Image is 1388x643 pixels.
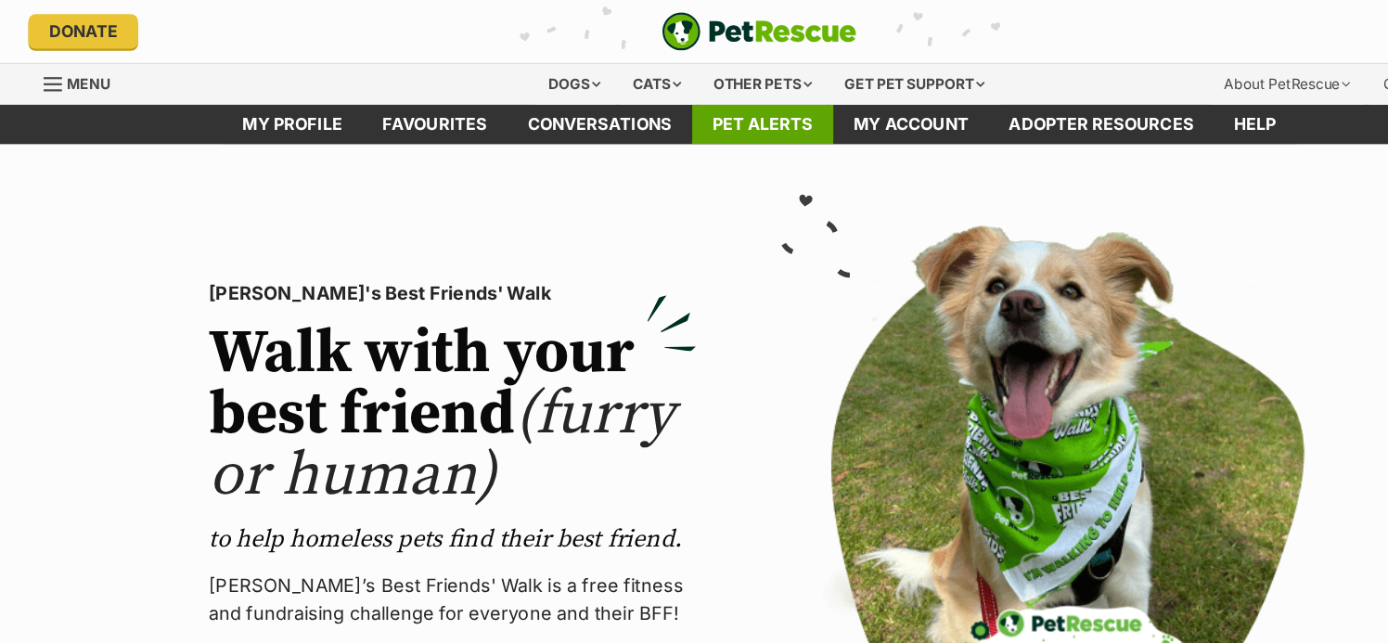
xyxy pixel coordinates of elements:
span: (furry or human) [191,344,617,469]
p: to help homeless pets find their best friend. [191,478,636,508]
a: PetRescue [605,11,783,46]
span: Menu [61,69,101,84]
a: Favourites [1266,14,1295,44]
img: logo-e224e6f780fb5917bec1dbf3a21bbac754714ae5b6737aabdf751b685950b380.svg [605,11,783,46]
a: Favourites [331,96,464,132]
img: Denise O'Dea profile pic [1338,19,1356,38]
a: Help [1110,96,1185,132]
div: Cats [566,58,636,96]
div: Dogs [489,58,563,96]
p: [PERSON_NAME]’s Best Friends' Walk is a free fitness and fundraising challenge for everyone and t... [191,522,636,574]
h2: Walk with your best friend [191,296,636,463]
a: My profile [203,96,331,132]
div: Good Reads [1252,58,1362,96]
iframe: Help Scout Beacon - Open [1271,578,1369,634]
div: About PetRescue [1106,58,1248,96]
div: Get pet support [759,58,914,96]
a: Adopter resources [904,96,1110,132]
p: [PERSON_NAME]'s Best Friends' Walk [191,255,636,281]
div: Other pets [639,58,756,96]
ul: Account quick links [1266,14,1362,44]
a: Conversations [1299,14,1329,44]
a: My account [762,96,904,132]
a: Pet alerts [633,96,762,132]
a: Menu [40,58,114,92]
img: chat-41dd97257d64d25036548639549fe6c8038ab92f7586957e7f3b1b290dea8141.svg [1304,19,1324,38]
button: My account [1332,14,1362,44]
a: conversations [464,96,633,132]
a: Donate [26,13,126,45]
